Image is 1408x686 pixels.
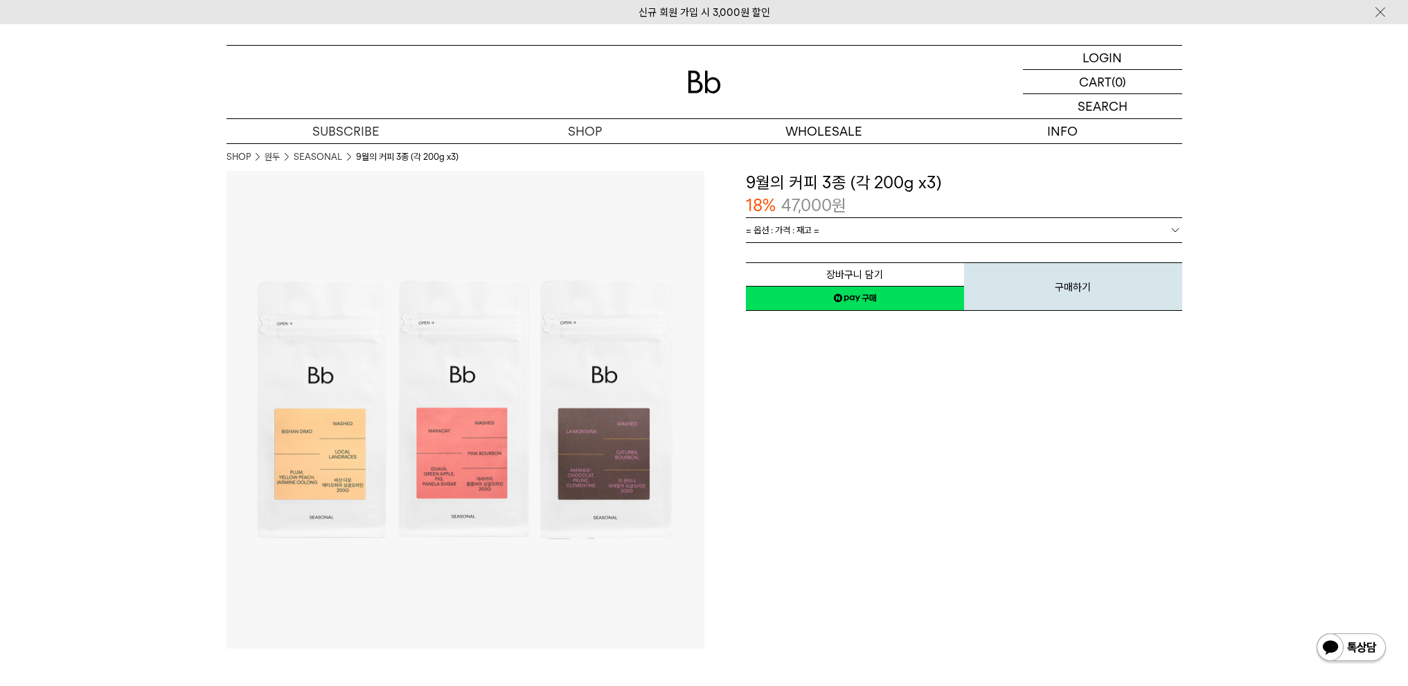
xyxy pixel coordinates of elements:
span: 원 [832,195,846,215]
button: 구매하기 [964,262,1182,311]
a: SHOP [465,119,704,143]
a: CART (0) [1023,70,1182,94]
li: 9월의 커피 3종 (각 200g x3) [356,150,458,164]
button: 장바구니 담기 [746,262,964,287]
span: = 옵션 : 가격 : 재고 = [746,218,819,242]
p: 47,000 [781,194,846,217]
p: (0) [1112,70,1126,93]
a: LOGIN [1023,46,1182,70]
a: SEASONAL [294,150,342,164]
a: 새창 [746,286,964,311]
a: SUBSCRIBE [226,119,465,143]
a: 원두 [265,150,280,164]
p: LOGIN [1082,46,1122,69]
a: SHOP [226,150,251,164]
img: 9월의 커피 3종 (각 200g x3) [226,171,704,649]
p: WHOLESALE [704,119,943,143]
h3: 9월의 커피 3종 (각 200g x3) [746,171,1182,195]
p: CART [1079,70,1112,93]
p: INFO [943,119,1182,143]
a: 신규 회원 가입 시 3,000원 할인 [639,6,770,19]
img: 카카오톡 채널 1:1 채팅 버튼 [1315,632,1387,665]
img: 로고 [688,71,721,93]
p: 18% [746,194,776,217]
p: SEARCH [1078,94,1128,118]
